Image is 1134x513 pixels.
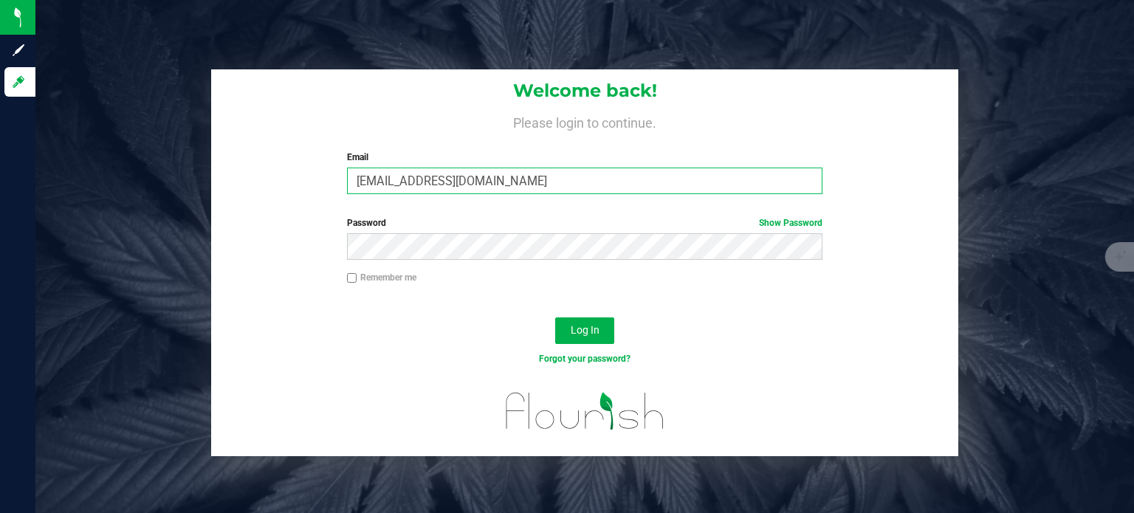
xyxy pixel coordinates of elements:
[11,75,26,89] inline-svg: Log in
[211,112,958,130] h4: Please login to continue.
[11,43,26,58] inline-svg: Sign up
[555,317,614,344] button: Log In
[571,324,599,336] span: Log In
[539,354,630,364] a: Forgot your password?
[347,271,416,284] label: Remember me
[759,218,822,228] a: Show Password
[347,218,386,228] span: Password
[492,381,678,441] img: flourish_logo.svg
[347,151,823,164] label: Email
[211,81,958,100] h1: Welcome back!
[347,273,357,283] input: Remember me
